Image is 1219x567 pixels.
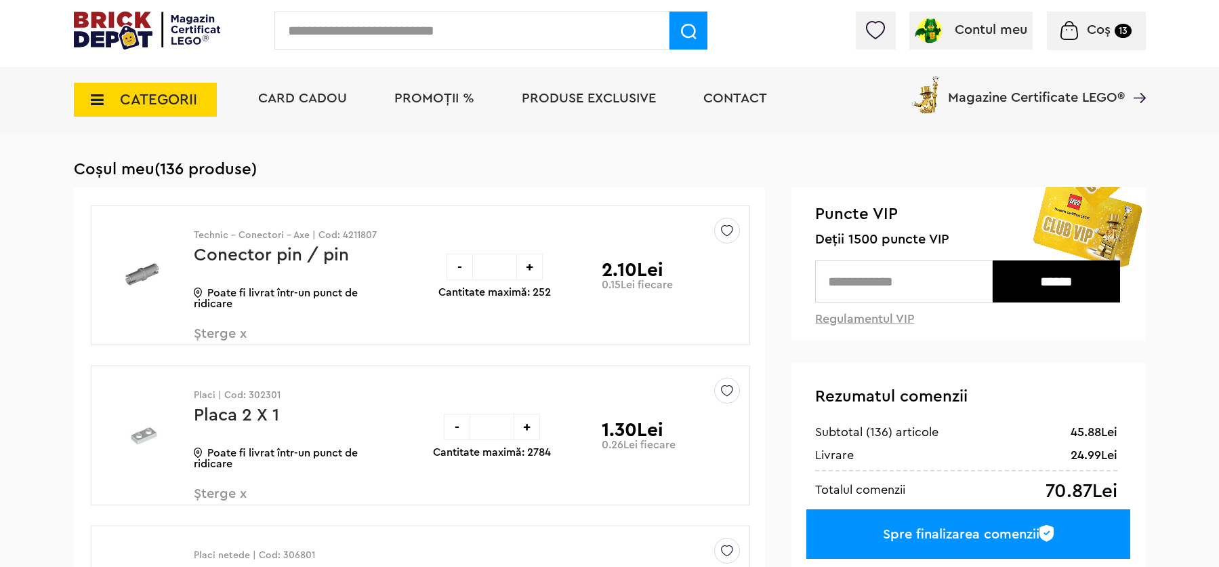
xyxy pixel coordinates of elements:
[1046,482,1117,501] div: 70.87Lei
[194,551,387,560] p: Placi netede | Cod: 306801
[154,161,257,178] span: (136 produse)
[703,92,767,105] a: Contact
[1071,447,1117,463] div: 24.99Lei
[602,260,663,279] p: 2.10Lei
[194,288,387,309] p: Poate fi livrat într-un punct de ridicare
[516,254,543,280] div: +
[194,246,349,264] a: Conector pin / pin
[1087,23,1111,37] span: Coș
[194,448,387,469] p: Poate fi livrat într-un punct de ridicare
[815,389,968,405] span: Rezumatul comenzii
[438,287,551,298] p: Cantitate maximă: 252
[1115,24,1132,38] small: 13
[194,231,387,240] p: Technic - Conectori - Axe | Cod: 4211807
[194,487,353,516] span: Șterge x
[602,421,663,439] p: 1.30Lei
[194,327,353,356] span: Șterge x
[948,73,1125,104] span: Magazine Certificate LEGO®
[815,447,854,463] div: Livrare
[815,313,914,325] a: Regulamentul VIP
[444,414,470,440] div: -
[101,387,184,486] img: Placa 2 X 1
[514,414,540,440] div: +
[447,254,473,280] div: -
[194,391,387,400] p: Placi | Cod: 302301
[815,204,1122,225] span: Puncte VIP
[815,424,938,440] div: Subtotal (136) articole
[74,160,1146,179] h1: Coșul meu
[602,439,676,450] p: 0.26Lei fiecare
[955,23,1027,37] span: Contul meu
[815,482,905,498] div: Totalul comenzii
[394,92,474,105] a: PROMOȚII %
[258,92,347,105] a: Card Cadou
[1125,73,1146,87] a: Magazine Certificate LEGO®
[120,92,197,107] span: CATEGORII
[815,232,1122,248] span: Deții 1500 puncte VIP
[914,23,1027,37] a: Contul meu
[522,92,656,105] a: Produse exclusive
[1071,424,1117,440] div: 45.88Lei
[433,447,551,458] p: Cantitate maximă: 2784
[602,279,673,290] p: 0.15Lei fiecare
[194,406,279,424] a: Placa 2 X 1
[806,509,1130,559] a: Spre finalizarea comenzii
[101,227,184,326] img: Conector pin / pin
